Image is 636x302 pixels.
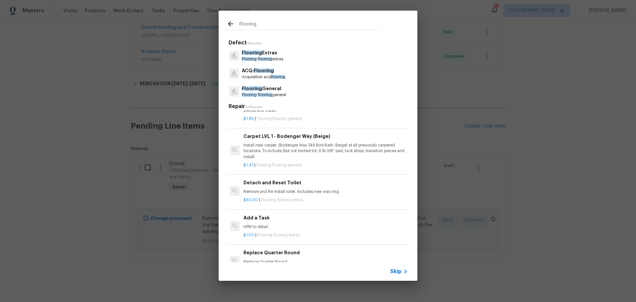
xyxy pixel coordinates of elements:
span: 3 Results [247,42,262,45]
span: Flooring flooring general [256,163,302,167]
p: | [243,116,408,122]
span: Flooring [242,86,262,91]
h5: Defect [229,39,409,46]
span: $1.47 [243,163,253,167]
span: Flooring [242,50,262,55]
span: $1.85 [243,117,254,121]
span: flooring [271,75,285,79]
p: | [243,197,408,203]
h6: Carpet LVL 1 - Bodenger Way (Beige) [243,133,408,140]
h5: Repair [229,103,409,110]
p: Acquisition acq [242,74,285,80]
span: flooring [258,93,272,97]
p: Remove and Re install toilet. Includes new wax ring [243,189,408,195]
p: Replace Quarter Round [243,259,408,265]
p: Install new carpet. (Bodenger Way 749 Bird Bath, Beige) at all previously carpeted locations. To ... [243,143,408,159]
span: $1.00 [243,233,254,237]
span: Flooring [242,57,257,61]
span: Flooring flooring extras [257,233,300,237]
span: Flooring [254,68,274,73]
p: HPM to detail [243,224,408,230]
p: extras [242,56,283,62]
span: $60.00 [243,198,258,202]
h6: Detach and Reset Toilet [243,179,408,186]
h6: Add a Task [243,214,408,221]
span: Flooring flooring general [257,117,302,121]
p: general [242,92,286,98]
input: Search issues or repairs [239,20,380,30]
span: Skip [390,268,401,275]
span: Flooring [242,93,257,97]
p: | [243,232,408,238]
p: Extras [242,49,283,56]
span: flooring [258,57,272,61]
p: | [243,162,408,168]
span: 50 Results [245,105,263,109]
p: ACQ: [242,67,285,74]
h6: Replace Quarter Round [243,249,408,256]
p: General [242,85,286,92]
span: Flooring flooring extras [261,198,303,202]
